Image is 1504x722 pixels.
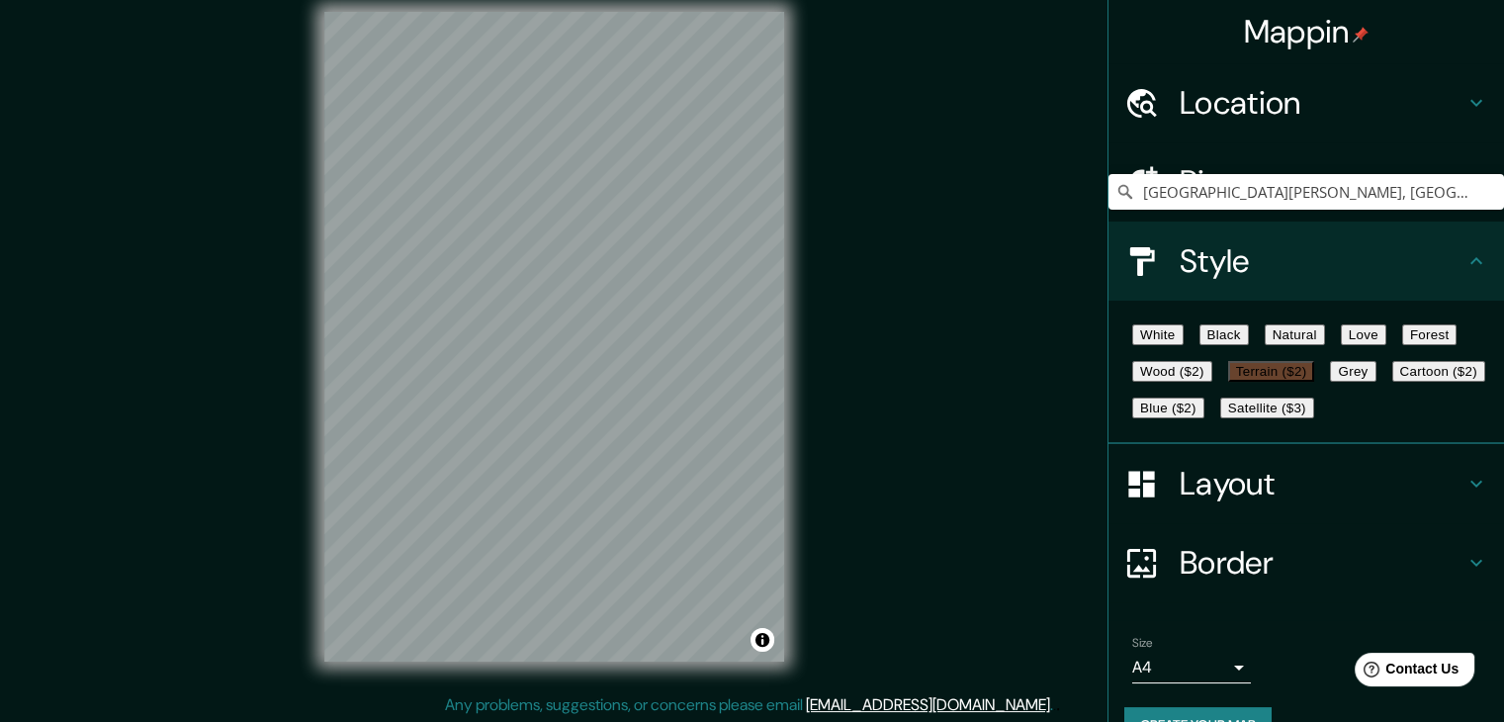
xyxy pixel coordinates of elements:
button: Forest [1402,324,1458,345]
div: A4 [1132,652,1251,683]
canvas: Map [324,12,784,662]
div: Pins [1108,142,1504,222]
div: Style [1108,222,1504,301]
h4: Pins [1180,162,1464,202]
button: Natural [1265,324,1325,345]
button: Love [1341,324,1386,345]
h4: Mappin [1244,12,1370,51]
div: Border [1108,523,1504,602]
button: Terrain ($2) [1228,361,1315,382]
img: pin-icon.png [1353,27,1369,43]
h4: Style [1180,241,1464,281]
h4: Border [1180,543,1464,583]
button: Wood ($2) [1132,361,1212,382]
button: Cartoon ($2) [1392,361,1485,382]
div: . [1053,693,1056,717]
div: Location [1108,63,1504,142]
div: . [1056,693,1060,717]
p: Any problems, suggestions, or concerns please email . [445,693,1053,717]
h4: Location [1180,83,1464,123]
button: Blue ($2) [1132,398,1204,418]
button: Black [1199,324,1249,345]
button: Grey [1330,361,1375,382]
input: Pick your city or area [1108,174,1504,210]
label: Size [1132,635,1153,652]
h4: Layout [1180,464,1464,503]
button: Toggle attribution [751,628,774,652]
button: White [1132,324,1184,345]
a: [EMAIL_ADDRESS][DOMAIN_NAME] [806,694,1050,715]
iframe: Help widget launcher [1328,645,1482,700]
div: Layout [1108,444,1504,523]
button: Satellite ($3) [1220,398,1314,418]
